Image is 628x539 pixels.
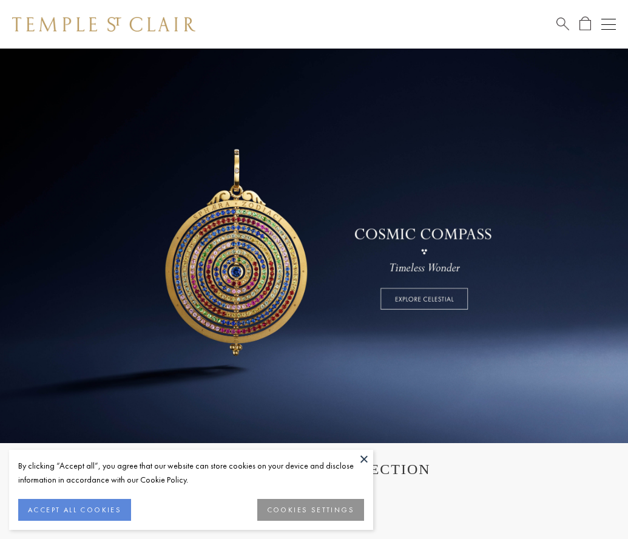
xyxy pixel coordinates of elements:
a: Search [556,16,569,32]
button: ACCEPT ALL COOKIES [18,499,131,521]
button: COOKIES SETTINGS [257,499,364,521]
button: Open navigation [601,17,616,32]
div: By clicking “Accept all”, you agree that our website can store cookies on your device and disclos... [18,459,364,487]
a: Open Shopping Bag [579,16,591,32]
img: Temple St. Clair [12,17,195,32]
